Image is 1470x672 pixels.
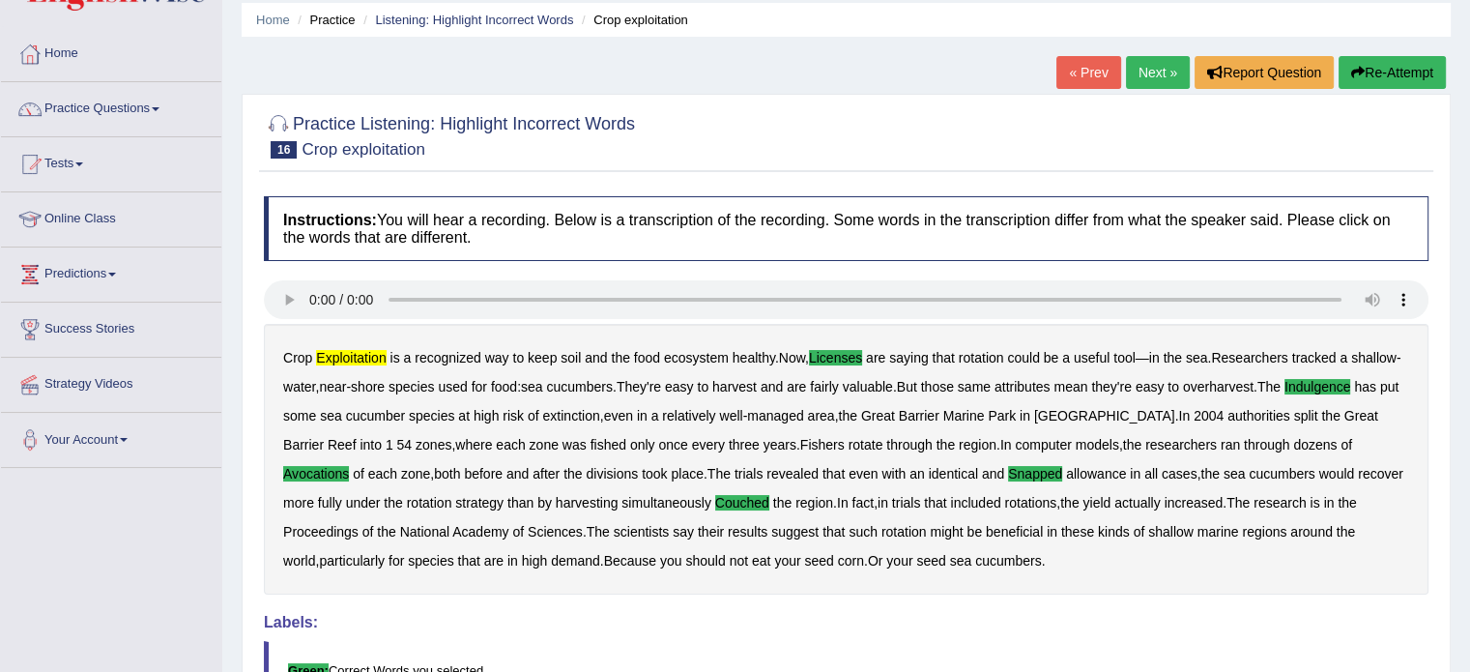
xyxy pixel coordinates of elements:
b: should [685,553,725,569]
b: rotation [959,350,1004,365]
b: beneficial [986,524,1043,540]
b: each [368,466,397,482]
b: Reef [328,437,357,453]
b: trials [735,466,764,482]
b: some [283,408,316,424]
b: Instructions: [283,212,377,228]
b: and [761,379,783,394]
b: put [1380,379,1398,394]
b: rotation [881,524,927,540]
b: before [464,466,503,482]
b: cucumbers [546,379,612,394]
b: 2004 [1194,408,1224,424]
b: years [764,437,796,453]
b: water [283,379,315,394]
b: by [537,495,552,511]
a: Strategy Videos [1,358,221,406]
b: at [458,408,470,424]
b: is [390,350,400,365]
b: risk [503,408,524,424]
b: increased [1164,495,1223,511]
b: not [730,553,748,569]
b: such [849,524,878,540]
b: eat [752,553,770,569]
b: fact [851,495,874,511]
b: would [1319,466,1355,482]
b: 1 [386,437,393,453]
b: both [434,466,460,482]
b: that [822,466,845,482]
b: In [1178,408,1190,424]
b: researchers [1145,437,1217,453]
b: Park [988,408,1016,424]
b: yield [1082,495,1110,511]
b: computer [1015,437,1071,453]
b: in [1020,408,1030,424]
b: indulgence [1284,379,1351,394]
b: soil [561,350,581,365]
b: Great [1344,408,1378,424]
b: Now [779,350,805,365]
b: identical [929,466,978,482]
b: divisions [586,466,638,482]
b: allowance [1066,466,1126,482]
b: fished [591,437,626,453]
b: was [562,437,587,453]
b: of [528,408,539,424]
b: Barrier [283,437,324,453]
span: 16 [271,141,297,159]
b: The [1226,495,1250,511]
b: under [346,495,381,511]
b: Great [861,408,895,424]
b: zone [530,437,559,453]
b: overharvest [1183,379,1254,394]
b: easy [1136,379,1165,394]
b: dozens [1293,437,1337,453]
a: Next » [1126,56,1190,89]
b: same [958,379,991,394]
b: cucumbers [1249,466,1314,482]
b: cases [1162,466,1197,482]
b: National [400,524,449,540]
b: of [362,524,374,540]
b: of [353,466,364,482]
b: exploitation [316,350,386,365]
b: extinction [543,408,600,424]
b: a [651,408,659,424]
b: each [496,437,525,453]
b: the [384,495,402,511]
b: 54 [397,437,413,453]
b: a [1062,350,1070,365]
b: in [1323,495,1334,511]
b: seed [804,553,833,569]
b: valuable [843,379,893,394]
b: rotations [1004,495,1056,511]
b: shore [351,379,385,394]
b: useful [1074,350,1110,365]
b: particularly [319,553,385,569]
b: that [932,350,954,365]
b: a [1340,350,1347,365]
b: the [563,466,582,482]
b: easy [665,379,694,394]
b: through [1244,437,1289,453]
small: Crop exploitation [302,140,425,159]
b: say [673,524,694,540]
h2: Practice Listening: Highlight Incorrect Words [264,110,635,159]
b: their [698,524,724,540]
a: Online Class [1,192,221,241]
a: Predictions [1,248,221,296]
b: species [409,408,454,424]
b: results [728,524,767,540]
b: species [389,379,434,394]
b: of [1340,437,1352,453]
b: zones [416,437,451,453]
b: a [404,350,412,365]
b: relatively [662,408,715,424]
b: into [360,437,382,453]
a: Success Stories [1,303,221,351]
a: Home [1,27,221,75]
b: couched [715,495,769,511]
b: The [1257,379,1281,394]
b: sea [950,553,972,569]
